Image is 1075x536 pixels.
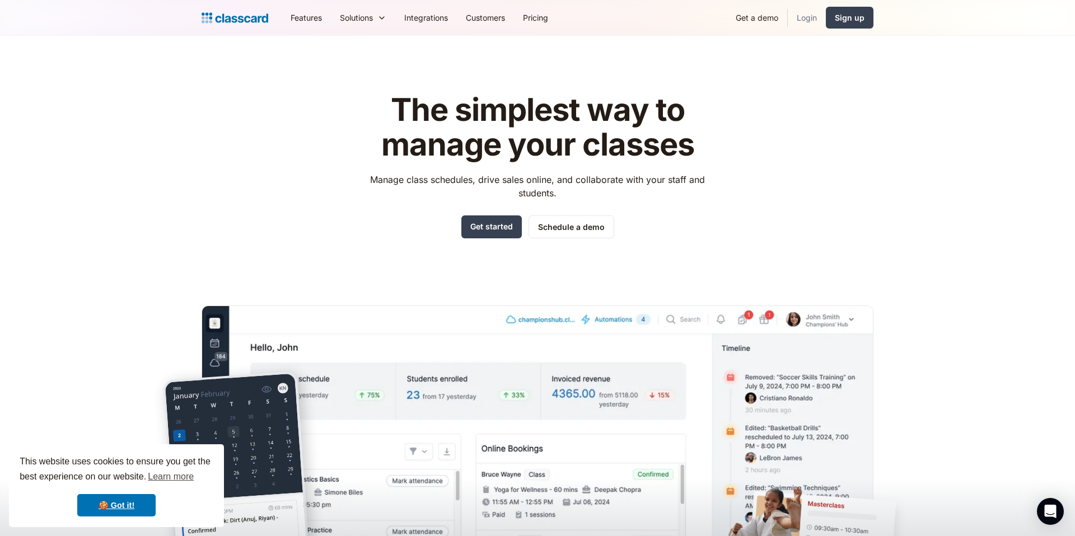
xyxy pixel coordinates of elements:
[282,5,331,30] a: Features
[9,444,224,527] div: cookieconsent
[529,215,614,238] a: Schedule a demo
[826,7,873,29] a: Sign up
[457,5,514,30] a: Customers
[202,10,268,26] a: home
[146,468,195,485] a: learn more about cookies
[788,5,826,30] a: Login
[727,5,787,30] a: Get a demo
[1037,498,1064,525] div: Open Intercom Messenger
[340,12,373,23] div: Solutions
[514,5,557,30] a: Pricing
[360,93,716,162] h1: The simplest way to manage your classes
[331,5,395,30] div: Solutions
[20,455,213,485] span: This website uses cookies to ensure you get the best experience on our website.
[77,494,156,516] a: dismiss cookie message
[360,173,716,200] p: Manage class schedules, drive sales online, and collaborate with your staff and students.
[461,215,522,238] a: Get started
[395,5,457,30] a: Integrations
[835,12,864,23] div: Sign up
